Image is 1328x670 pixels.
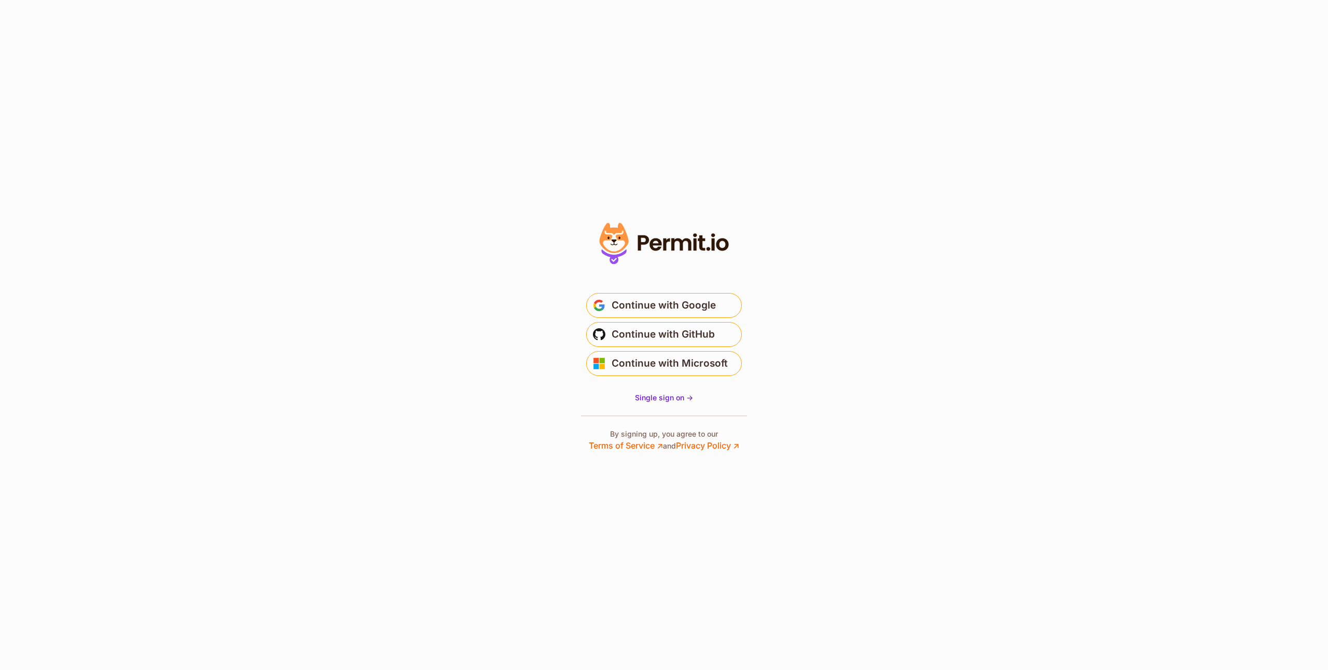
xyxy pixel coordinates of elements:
[586,322,742,347] button: Continue with GitHub
[589,429,739,452] p: By signing up, you agree to our and
[612,355,728,372] span: Continue with Microsoft
[612,297,716,314] span: Continue with Google
[635,393,693,403] a: Single sign on ->
[589,440,663,451] a: Terms of Service ↗
[635,393,693,402] span: Single sign on ->
[676,440,739,451] a: Privacy Policy ↗
[586,293,742,318] button: Continue with Google
[586,351,742,376] button: Continue with Microsoft
[612,326,715,343] span: Continue with GitHub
